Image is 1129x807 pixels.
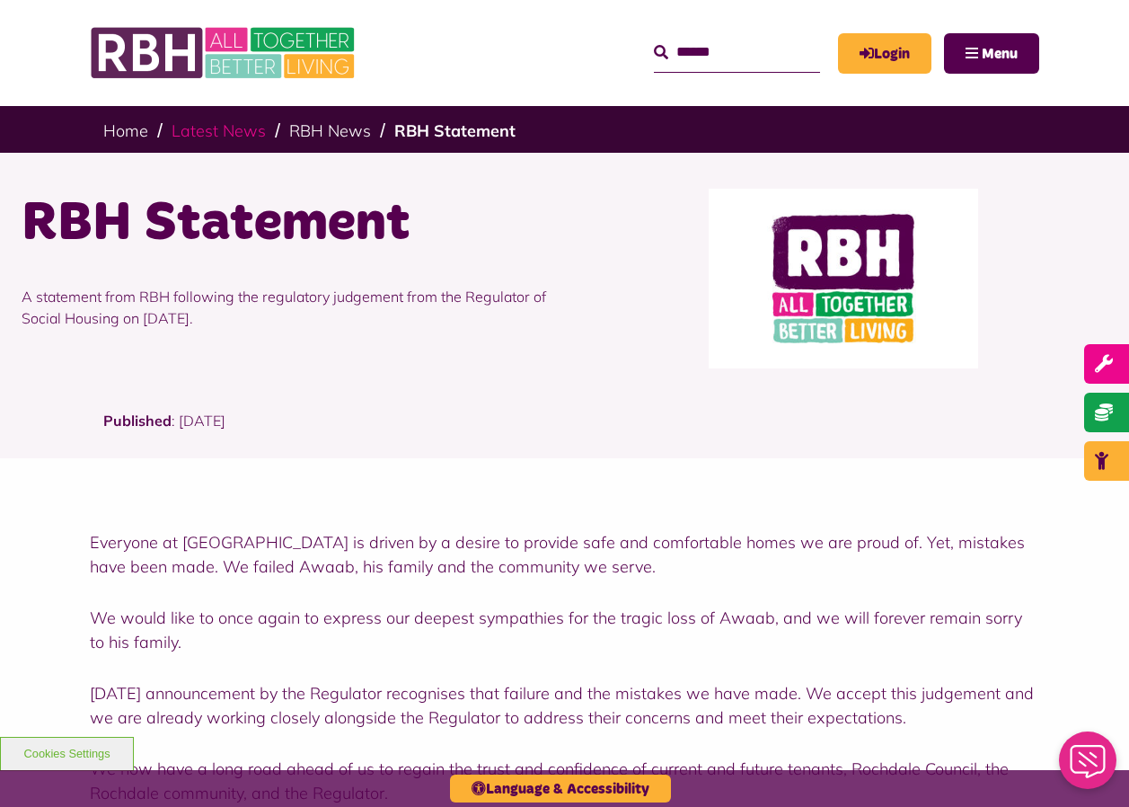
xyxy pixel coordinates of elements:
[22,259,551,356] p: A statement from RBH following the regulatory judgement from the Regulator of Social Housing on [...
[90,606,1039,654] p: We would like to once again to express our deepest sympathies for the tragic loss of Awaab, and w...
[90,18,359,88] img: RBH
[103,120,148,141] a: Home
[172,120,266,141] a: Latest News
[90,757,1039,805] p: We now have a long road ahead of us to regain the trust and confidence of current and future tena...
[22,189,551,259] h1: RBH Statement
[90,530,1039,579] p: Everyone at [GEOGRAPHIC_DATA] is driven by a desire to provide safe and comfortable homes we are ...
[654,33,820,72] input: Search
[103,412,172,430] strong: Published
[450,775,671,803] button: Language & Accessibility
[1048,726,1129,807] iframe: Netcall Web Assistant for live chat
[103,410,1026,458] p: : [DATE]
[289,120,371,141] a: RBH News
[709,189,978,368] img: RBH logo
[982,47,1018,61] span: Menu
[838,33,931,74] a: MyRBH
[944,33,1039,74] button: Navigation
[394,120,516,141] a: RBH Statement
[90,681,1039,730] p: [DATE] announcement by the Regulator recognises that failure and the mistakes we have made. We ac...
